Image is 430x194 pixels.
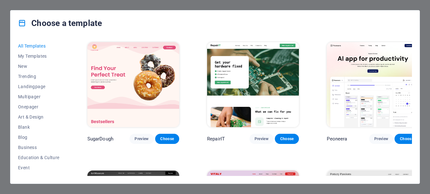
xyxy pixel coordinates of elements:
button: Onepager [18,102,60,112]
button: Choose [275,134,299,144]
button: My Templates [18,51,60,61]
span: All Templates [18,43,60,48]
p: RepairIT [207,136,225,142]
span: Event [18,165,60,170]
span: Education & Culture [18,155,60,160]
button: Gastronomy [18,173,60,183]
h4: Choose a template [18,18,102,28]
span: Landingpage [18,84,60,89]
button: Blog [18,132,60,142]
button: Education & Culture [18,152,60,163]
button: Multipager [18,92,60,102]
span: Onepager [18,104,60,109]
button: Trending [18,71,60,81]
button: Blank [18,122,60,132]
span: Business [18,145,60,150]
span: Gastronomy [18,175,60,180]
span: My Templates [18,54,60,59]
span: Blog [18,135,60,140]
span: Trending [18,74,60,79]
span: Choose [400,136,414,141]
p: SugarDough [87,136,113,142]
button: Event [18,163,60,173]
span: Blank [18,125,60,130]
span: Choose [280,136,294,141]
button: Choose [155,134,179,144]
button: Preview [369,134,393,144]
img: Peoneera [327,42,419,127]
button: Preview [130,134,154,144]
span: New [18,64,60,69]
button: Business [18,142,60,152]
button: Choose [395,134,419,144]
button: All Templates [18,41,60,51]
span: Preview [135,136,149,141]
p: Peoneera [327,136,347,142]
button: Preview [250,134,274,144]
span: Art & Design [18,114,60,120]
span: Preview [255,136,269,141]
span: Choose [160,136,174,141]
button: Art & Design [18,112,60,122]
span: Multipager [18,94,60,99]
button: New [18,61,60,71]
button: Landingpage [18,81,60,92]
span: Preview [374,136,388,141]
img: SugarDough [87,42,179,127]
img: RepairIT [207,42,299,127]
